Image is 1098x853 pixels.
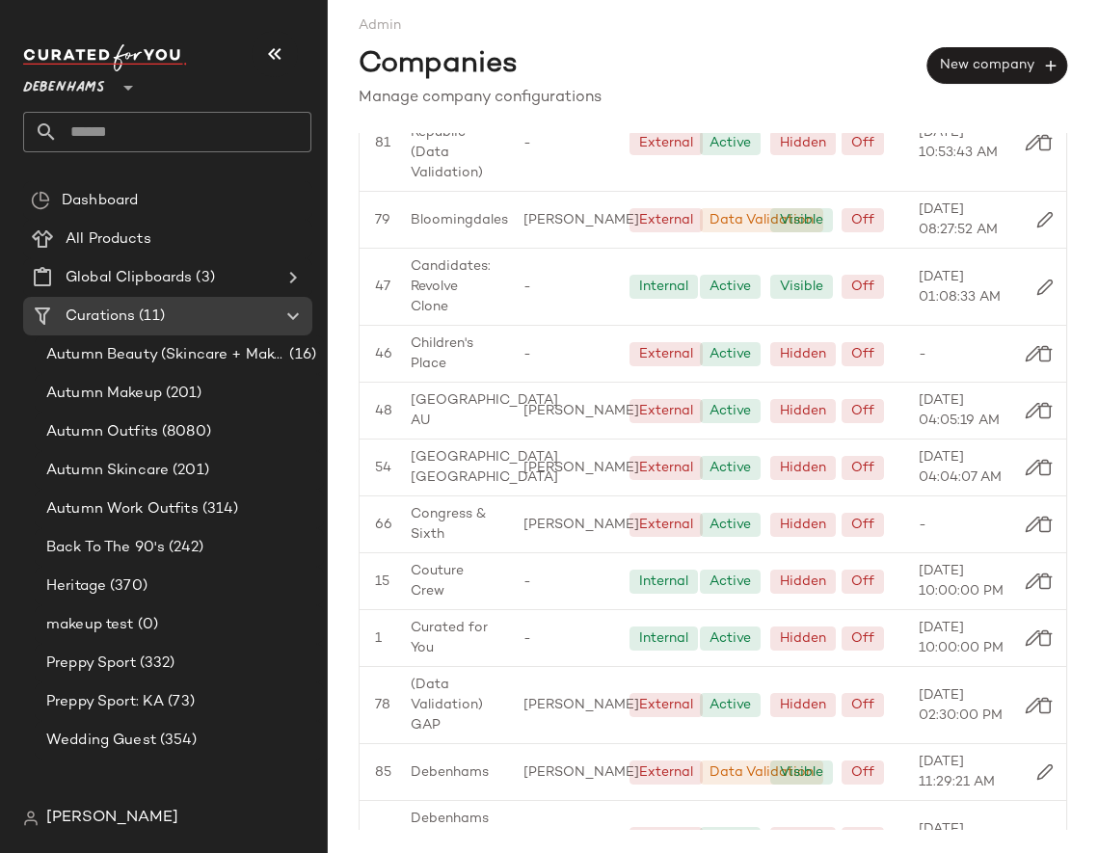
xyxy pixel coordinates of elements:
span: 54 [375,458,391,478]
span: (0) [134,614,158,636]
img: svg%3e [1036,345,1054,362]
span: [DATE] 02:30:00 PM [919,685,1008,726]
span: (332) [136,653,175,675]
span: New company [939,57,1056,74]
span: (8080) [158,421,211,443]
div: Active [710,344,751,364]
span: [DATE] 01:08:33 AM [919,267,1008,307]
div: Hidden [780,628,826,649]
span: Curated for You [411,618,493,658]
span: Global Clipboards [66,267,192,289]
div: Off [851,133,874,153]
span: (201) [169,460,209,482]
img: svg%3e [1025,629,1042,647]
div: Off [851,515,874,535]
span: Back To The 90's [46,537,165,559]
span: [GEOGRAPHIC_DATA] [GEOGRAPHIC_DATA] [411,447,558,488]
span: Companies [359,43,518,87]
span: [DATE] 10:00:00 PM [919,618,1008,658]
span: (Data Validation) GAP [411,675,493,735]
img: svg%3e [1025,573,1042,590]
span: [DATE] 08:27:52 AM [919,200,1008,240]
span: (201) [162,383,202,405]
div: Off [851,762,874,783]
span: - [919,344,926,364]
span: 81 [375,133,390,153]
div: Internal [639,572,688,592]
img: svg%3e [1036,763,1054,781]
span: 48 [375,401,392,421]
div: Manage company configurations [359,87,1067,110]
img: svg%3e [1025,134,1042,151]
span: Debenhams [23,66,105,100]
div: Hidden [780,344,826,364]
div: External [639,458,693,478]
img: svg%3e [1036,134,1054,151]
div: External [639,515,693,535]
span: Autumn Beauty (Skincare + Makeup) [46,344,285,366]
span: (242) [165,537,203,559]
img: svg%3e [23,811,39,826]
span: [DATE] 11:29:21 AM [919,752,1008,792]
div: Active [710,401,751,421]
span: (11) [135,306,165,328]
span: Candidates: Revolve Clone [411,256,493,317]
span: [DATE] 04:04:07 AM [919,447,1008,488]
span: Preppy Sport: KA [46,691,164,713]
img: svg%3e [31,191,50,210]
span: Autumn Work Outfits [46,498,199,520]
span: Heritage [46,575,106,598]
img: svg%3e [1025,345,1042,362]
div: Data Validation [710,210,814,230]
span: (314) [199,498,239,520]
span: - [919,515,926,535]
span: Dashboard [62,190,138,212]
img: svg%3e [1036,279,1054,296]
span: - [523,133,531,153]
span: All Products [66,228,151,251]
div: Hidden [780,401,826,421]
span: Debenhams [411,762,489,783]
span: 85 [375,762,391,783]
span: [PERSON_NAME] [46,807,178,830]
span: [DATE] 10:53:43 AM [919,122,1008,163]
div: Off [851,401,874,421]
div: External [639,344,693,364]
div: Off [851,829,874,849]
span: - [523,572,531,592]
img: svg%3e [1036,573,1054,590]
span: (16) [285,344,316,366]
span: [DATE] 04:05:19 AM [919,390,1008,431]
img: svg%3e [1036,629,1054,647]
img: svg%3e [1036,516,1054,533]
div: Off [851,277,874,297]
div: Off [851,210,874,230]
span: 72 [375,829,389,849]
span: [PERSON_NAME] [523,695,639,715]
img: svg%3e [1025,459,1042,476]
span: [PERSON_NAME] [523,458,639,478]
div: Active [710,277,751,297]
span: - [523,277,531,297]
div: Active [710,695,751,715]
div: Active [710,515,751,535]
div: External [639,762,693,783]
img: svg%3e [1025,516,1042,533]
span: Children's Place [411,333,493,374]
div: Internal [639,277,688,297]
span: [PERSON_NAME] [523,210,639,230]
img: cfy_white_logo.C9jOOHJF.svg [23,44,187,71]
span: 47 [375,277,390,297]
span: [PERSON_NAME] [523,401,639,421]
img: svg%3e [1036,459,1054,476]
div: External [639,401,693,421]
div: Active [710,572,751,592]
button: New company [927,47,1067,84]
span: Autumn Outfits [46,421,158,443]
img: svg%3e [1036,697,1054,714]
img: svg%3e [1025,697,1042,714]
img: svg%3e [1036,211,1054,228]
span: Wedding Guest [46,730,156,752]
span: Curations [66,306,135,328]
div: Off [851,628,874,649]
